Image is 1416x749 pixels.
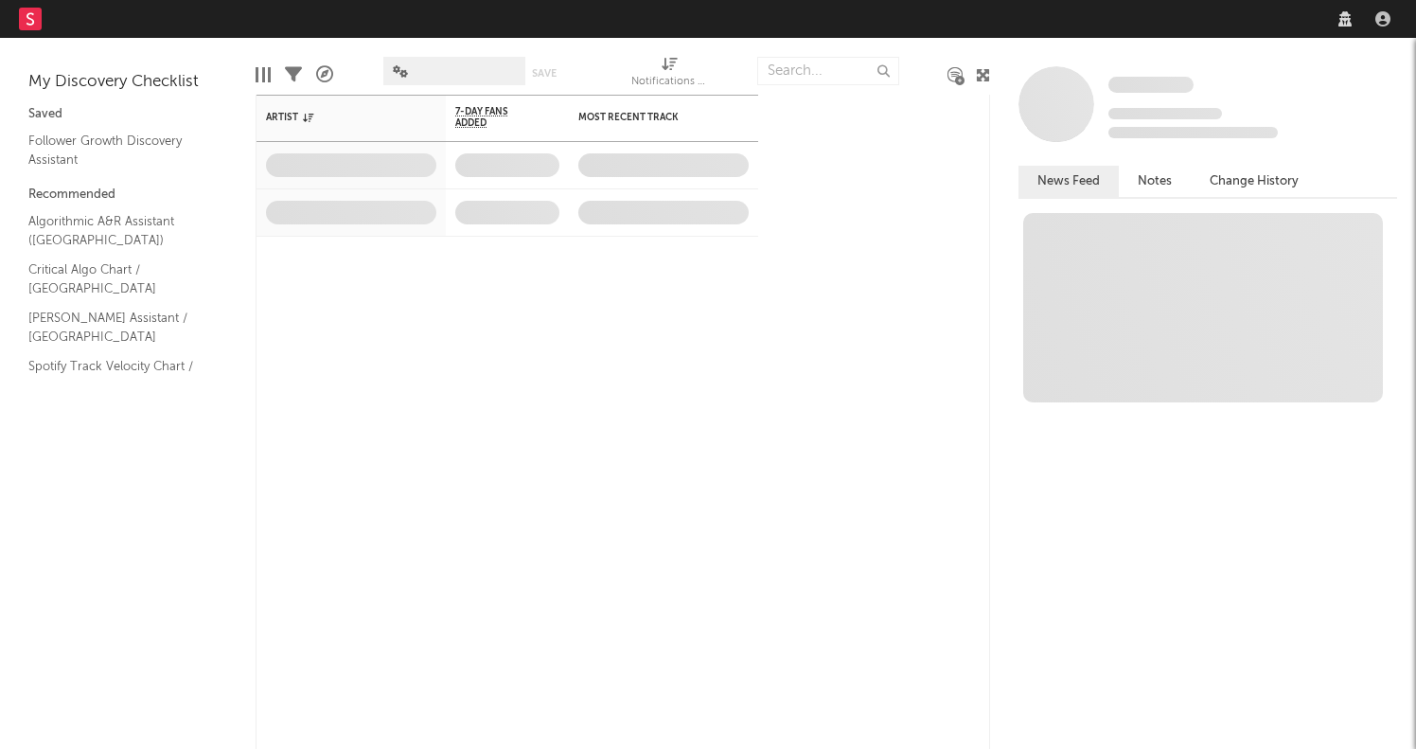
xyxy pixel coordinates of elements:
button: Save [532,68,557,79]
button: Change History [1191,166,1318,197]
div: Most Recent Track [578,112,720,123]
div: Artist [266,112,408,123]
input: Search... [757,57,899,85]
a: Follower Growth Discovery Assistant [28,131,208,169]
span: 0 fans last week [1108,127,1278,138]
span: 7-Day Fans Added [455,106,531,129]
button: Notes [1119,166,1191,197]
div: Edit Columns [256,47,271,102]
a: Algorithmic A&R Assistant ([GEOGRAPHIC_DATA]) [28,211,208,250]
a: [PERSON_NAME] Assistant / [GEOGRAPHIC_DATA] [28,308,208,347]
div: Saved [28,103,227,126]
a: Some Artist [1108,76,1194,95]
span: Tracking Since: [DATE] [1108,108,1222,119]
div: Filters [285,47,302,102]
div: Recommended [28,184,227,206]
div: Notifications (Artist) [631,47,707,102]
a: Spotify Track Velocity Chart / [GEOGRAPHIC_DATA] [28,356,208,395]
button: News Feed [1018,166,1119,197]
div: A&R Pipeline [316,47,333,102]
span: Some Artist [1108,77,1194,93]
a: Critical Algo Chart / [GEOGRAPHIC_DATA] [28,259,208,298]
div: Notifications (Artist) [631,71,707,94]
div: My Discovery Checklist [28,71,227,94]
